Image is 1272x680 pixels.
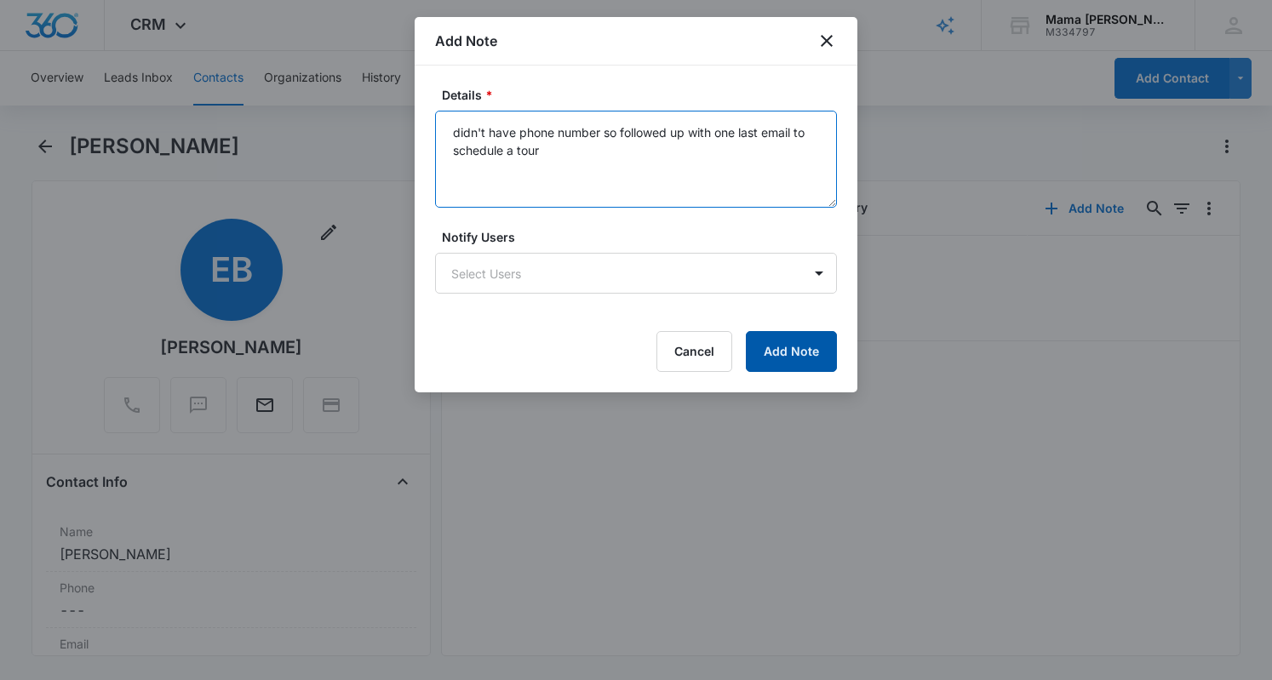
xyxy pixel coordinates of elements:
[442,86,844,104] label: Details
[442,228,844,246] label: Notify Users
[656,331,732,372] button: Cancel
[435,111,837,208] textarea: didn't have phone number so followed up with one last email to schedule a tour
[435,31,497,51] h1: Add Note
[816,31,837,51] button: close
[746,331,837,372] button: Add Note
